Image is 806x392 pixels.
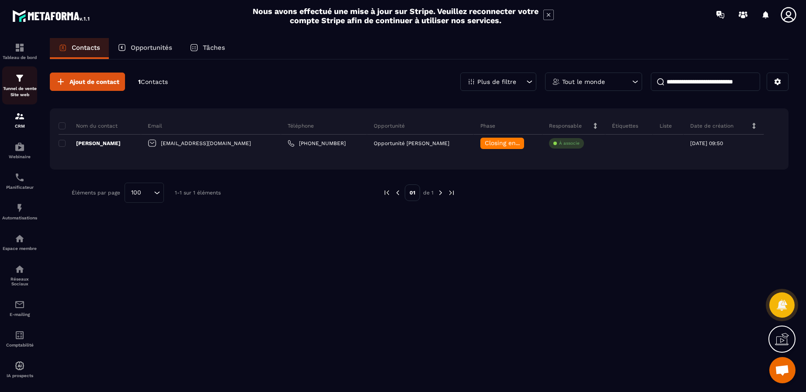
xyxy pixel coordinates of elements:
[14,42,25,53] img: formation
[2,36,37,66] a: formationformationTableau de bord
[14,172,25,183] img: scheduler
[288,140,346,147] a: [PHONE_NUMBER]
[252,7,539,25] h2: Nous avons effectué une mise à jour sur Stripe. Veuillez reconnecter votre compte Stripe afin de ...
[69,77,119,86] span: Ajout de contact
[394,189,402,197] img: prev
[14,233,25,244] img: automations
[485,139,535,146] span: Closing en cours
[2,215,37,220] p: Automatisations
[769,357,796,383] a: Ouvrir le chat
[2,86,37,98] p: Tunnel de vente Site web
[383,189,391,197] img: prev
[2,135,37,166] a: automationsautomationsWebinaire
[14,330,25,340] img: accountant
[2,293,37,323] a: emailemailE-mailing
[138,78,168,86] p: 1
[2,124,37,128] p: CRM
[374,140,449,146] p: Opportunité [PERSON_NAME]
[14,73,25,83] img: formation
[128,188,144,198] span: 100
[175,190,221,196] p: 1-1 sur 1 éléments
[12,8,91,24] img: logo
[477,79,516,85] p: Plus de filtre
[2,104,37,135] a: formationformationCRM
[2,312,37,317] p: E-mailing
[14,203,25,213] img: automations
[2,343,37,347] p: Comptabilité
[14,361,25,371] img: automations
[2,166,37,196] a: schedulerschedulerPlanificateur
[288,122,314,129] p: Téléphone
[148,122,162,129] p: Email
[2,246,37,251] p: Espace membre
[562,79,605,85] p: Tout le monde
[405,184,420,201] p: 01
[549,122,582,129] p: Responsable
[2,154,37,159] p: Webinaire
[374,122,405,129] p: Opportunité
[660,122,672,129] p: Liste
[109,38,181,59] a: Opportunités
[72,190,120,196] p: Éléments par page
[59,122,118,129] p: Nom du contact
[72,44,100,52] p: Contacts
[2,373,37,378] p: IA prospects
[612,122,638,129] p: Étiquettes
[59,140,121,147] p: [PERSON_NAME]
[423,189,434,196] p: de 1
[14,142,25,152] img: automations
[2,66,37,104] a: formationformationTunnel de vente Site web
[690,122,733,129] p: Date de création
[181,38,234,59] a: Tâches
[437,189,445,197] img: next
[14,299,25,310] img: email
[50,73,125,91] button: Ajout de contact
[14,264,25,274] img: social-network
[2,185,37,190] p: Planificateur
[448,189,455,197] img: next
[50,38,109,59] a: Contacts
[480,122,495,129] p: Phase
[203,44,225,52] p: Tâches
[2,196,37,227] a: automationsautomationsAutomatisations
[2,227,37,257] a: automationsautomationsEspace membre
[559,140,580,146] p: À associe
[125,183,164,203] div: Search for option
[2,257,37,293] a: social-networksocial-networkRéseaux Sociaux
[141,78,168,85] span: Contacts
[2,323,37,354] a: accountantaccountantComptabilité
[690,140,723,146] p: [DATE] 09:50
[2,277,37,286] p: Réseaux Sociaux
[14,111,25,121] img: formation
[2,55,37,60] p: Tableau de bord
[131,44,172,52] p: Opportunités
[144,188,152,198] input: Search for option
